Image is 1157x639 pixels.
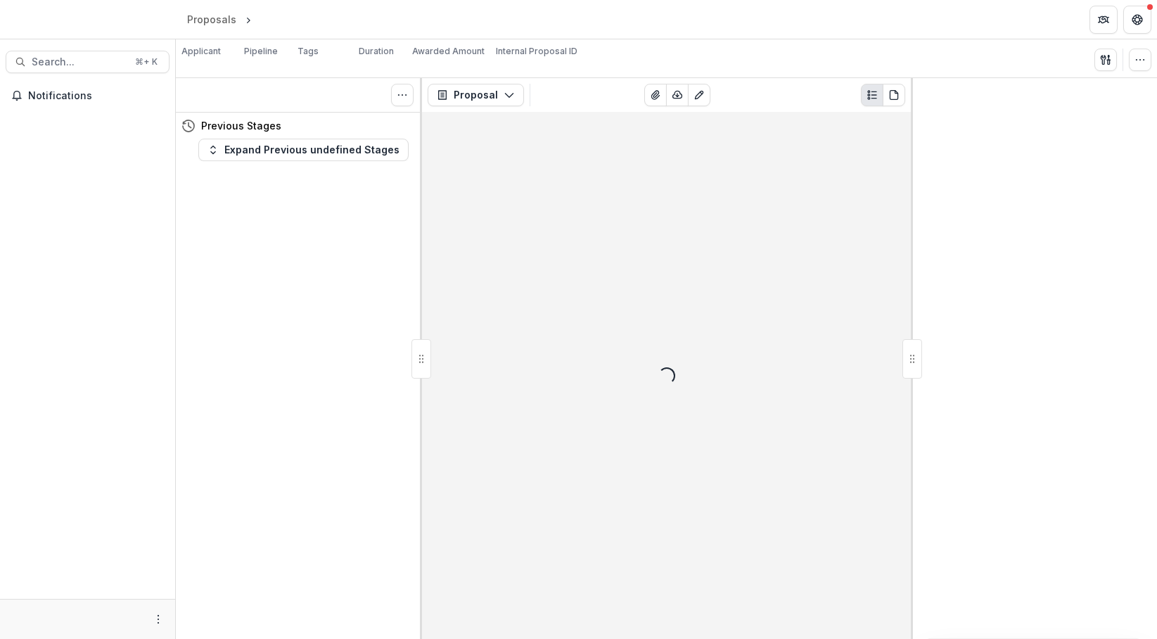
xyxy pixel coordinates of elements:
[150,611,167,628] button: More
[359,45,394,58] p: Duration
[496,45,577,58] p: Internal Proposal ID
[198,139,409,161] button: Expand Previous undefined Stages
[187,12,236,27] div: Proposals
[201,118,281,133] h4: Previous Stages
[6,51,170,73] button: Search...
[391,84,414,106] button: Toggle View Cancelled Tasks
[861,84,883,106] button: Plaintext view
[28,90,164,102] span: Notifications
[688,84,710,106] button: Edit as form
[412,45,485,58] p: Awarded Amount
[181,45,221,58] p: Applicant
[6,84,170,107] button: Notifications
[644,84,667,106] button: View Attached Files
[181,9,242,30] a: Proposals
[1089,6,1118,34] button: Partners
[1123,6,1151,34] button: Get Help
[244,45,278,58] p: Pipeline
[428,84,524,106] button: Proposal
[298,45,319,58] p: Tags
[883,84,905,106] button: PDF view
[132,54,160,70] div: ⌘ + K
[181,9,314,30] nav: breadcrumb
[32,56,127,68] span: Search...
